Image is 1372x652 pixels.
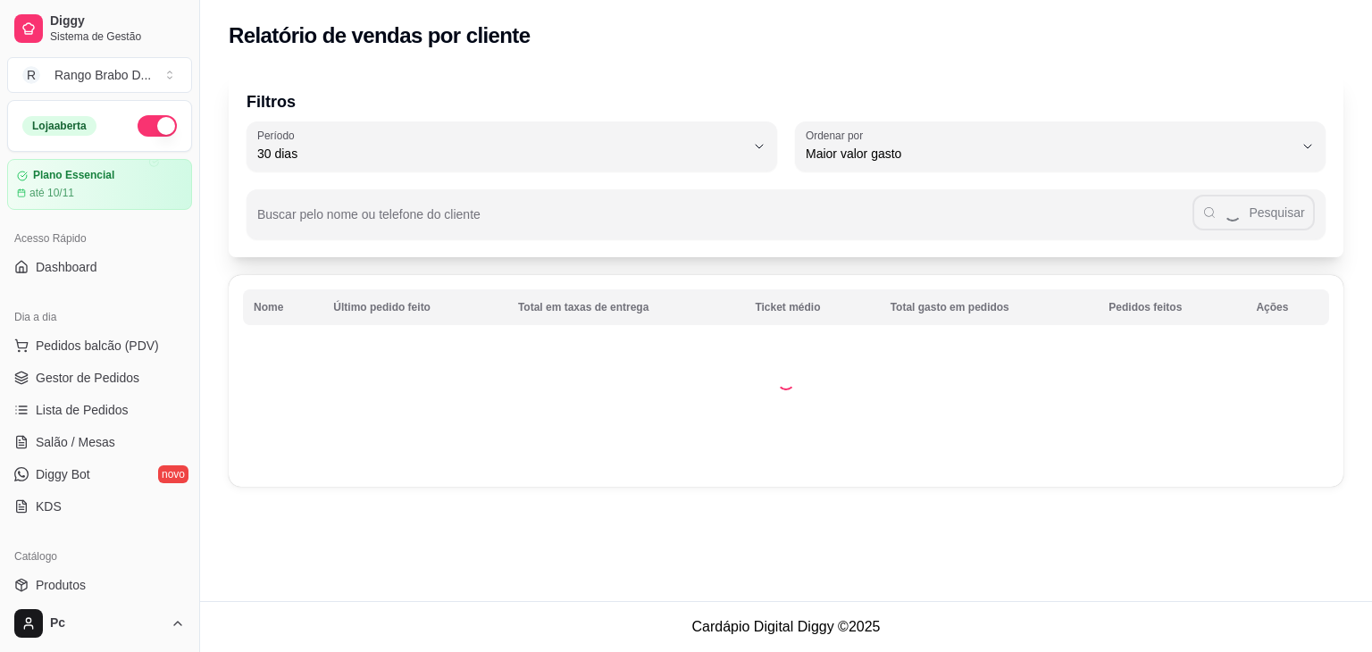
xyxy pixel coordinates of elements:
input: Buscar pelo nome ou telefone do cliente [257,213,1192,230]
span: Salão / Mesas [36,433,115,451]
a: Lista de Pedidos [7,396,192,424]
button: Alterar Status [138,115,177,137]
a: Salão / Mesas [7,428,192,456]
span: Produtos [36,576,86,594]
span: Maior valor gasto [806,145,1293,163]
p: Filtros [247,89,1326,114]
a: Gestor de Pedidos [7,364,192,392]
a: Dashboard [7,253,192,281]
label: Período [257,128,300,143]
h2: Relatório de vendas por cliente [229,21,531,50]
button: Ordenar porMaior valor gasto [795,121,1326,171]
div: Rango Brabo D ... [54,66,151,84]
button: Pedidos balcão (PDV) [7,331,192,360]
a: KDS [7,492,192,521]
div: Catálogo [7,542,192,571]
span: Gestor de Pedidos [36,369,139,387]
footer: Cardápio Digital Diggy © 2025 [200,601,1372,652]
div: Acesso Rápido [7,224,192,253]
span: R [22,66,40,84]
a: Produtos [7,571,192,599]
article: Plano Essencial [33,169,114,182]
span: Pc [50,615,163,631]
article: até 10/11 [29,186,74,200]
a: Diggy Botnovo [7,460,192,489]
span: KDS [36,497,62,515]
a: DiggySistema de Gestão [7,7,192,50]
div: Loja aberta [22,116,96,136]
span: Pedidos balcão (PDV) [36,337,159,355]
div: Dia a dia [7,303,192,331]
div: Loading [777,372,795,390]
a: Plano Essencialaté 10/11 [7,159,192,210]
span: Lista de Pedidos [36,401,129,419]
span: Diggy [50,13,185,29]
label: Ordenar por [806,128,869,143]
span: Diggy Bot [36,465,90,483]
button: Período30 dias [247,121,777,171]
button: Select a team [7,57,192,93]
span: Dashboard [36,258,97,276]
button: Pc [7,602,192,645]
span: Sistema de Gestão [50,29,185,44]
span: 30 dias [257,145,745,163]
